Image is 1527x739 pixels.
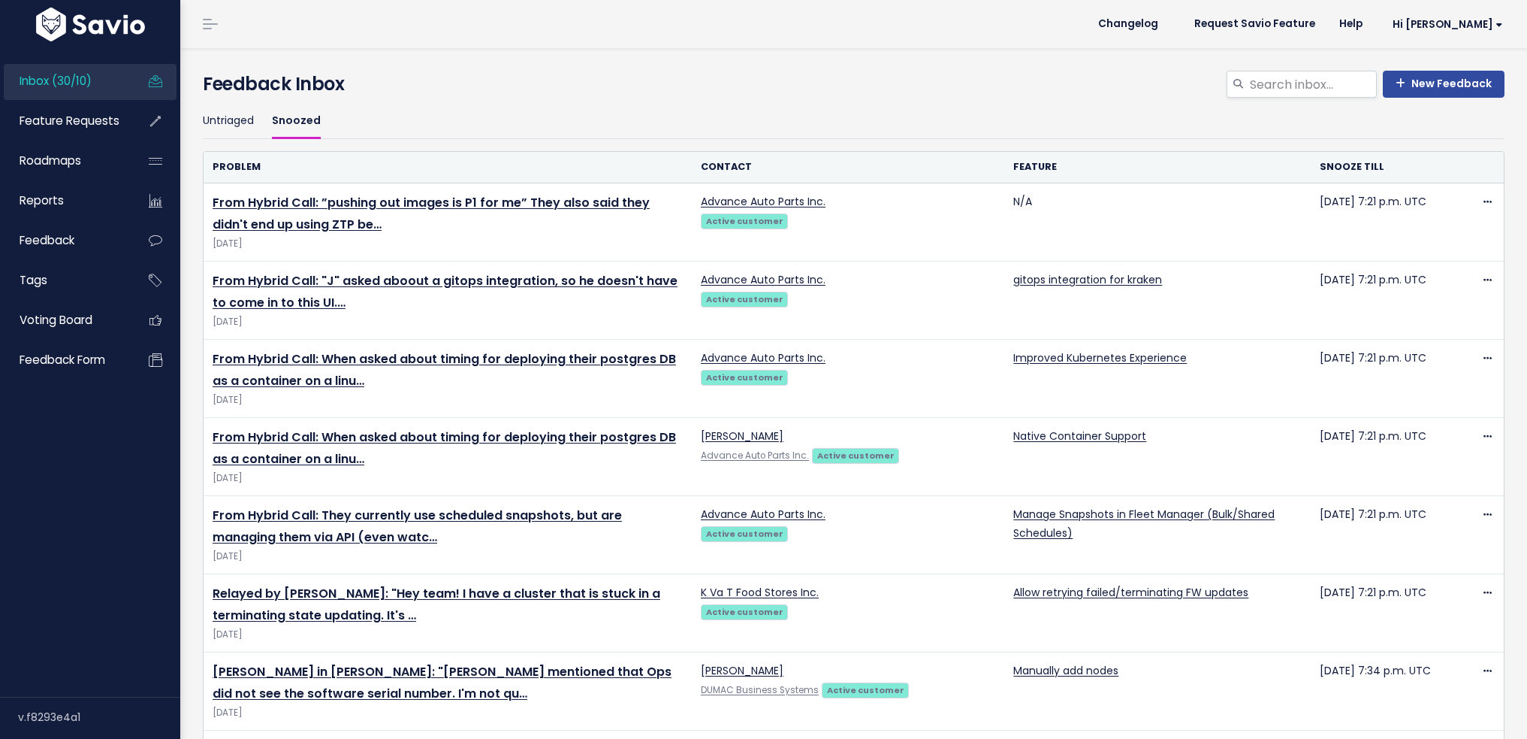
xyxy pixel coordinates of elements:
[4,104,125,138] a: Feature Requests
[827,684,904,696] strong: Active customer
[706,528,783,540] strong: Active customer
[706,293,783,305] strong: Active customer
[213,705,683,721] span: [DATE]
[706,606,783,618] strong: Active customer
[203,104,1504,139] ul: Filter feature requests
[1375,13,1515,36] a: Hi [PERSON_NAME]
[701,194,825,209] a: Advance Auto Parts Inc.
[1013,585,1248,600] a: Allow retrying failed/terminating FW updates
[1311,183,1441,262] td: [DATE] 7:21 p.m. UTC
[1327,13,1375,35] a: Help
[1098,19,1158,29] span: Changelog
[1013,272,1162,287] a: gitops integration for kraken
[213,585,660,624] a: Relayed by [PERSON_NAME]: "Hey team! I have a cluster that is stuck in a terminating state updati...
[706,215,783,227] strong: Active customer
[1013,663,1118,678] a: Manually add nodes
[213,392,683,408] span: [DATE]
[812,447,899,462] a: Active customer
[204,152,692,183] th: Problem
[1182,13,1327,35] a: Request Savio Feature
[213,429,676,468] a: From Hybrid Call: When asked about timing for deploying their postgres DB as a container on a linu…
[1311,262,1441,340] td: [DATE] 7:21 p.m. UTC
[1311,418,1441,496] td: [DATE] 7:21 p.m. UTC
[701,684,819,696] a: DUMAC Business Systems
[1013,507,1275,541] a: Manage Snapshots in Fleet Manager (Bulk/Shared Schedules)
[701,272,825,287] a: Advance Auto Parts Inc.
[1383,71,1504,98] a: New Feedback
[4,303,125,338] a: Voting Board
[20,113,119,129] span: Feature Requests
[20,232,74,248] span: Feedback
[701,450,809,462] a: Advance Auto Parts Inc.
[213,314,683,330] span: [DATE]
[1311,152,1441,183] th: Snooze till
[1013,350,1187,365] a: Improved Kubernetes Experience
[1311,574,1441,653] td: [DATE] 7:21 p.m. UTC
[701,507,825,522] a: Advance Auto Parts Inc.
[701,604,788,619] a: Active customer
[1311,496,1441,574] td: [DATE] 7:21 p.m. UTC
[701,350,825,365] a: Advance Auto Parts Inc.
[203,71,1504,98] h4: Feedback Inbox
[213,236,683,252] span: [DATE]
[1311,340,1441,418] td: [DATE] 7:21 p.m. UTC
[701,585,819,600] a: K Va T Food Stores Inc.
[822,682,909,697] a: Active customer
[32,8,149,41] img: logo-white.9d6f32f41409.svg
[701,369,788,384] a: Active customer
[1013,429,1146,444] a: Native Container Support
[20,272,47,288] span: Tags
[4,144,125,178] a: Roadmaps
[4,223,125,258] a: Feedback
[4,183,125,218] a: Reports
[213,507,622,546] a: From Hybrid Call: They currently use scheduled snapshots, but are managing them via API (even watc…
[4,343,125,377] a: Feedback form
[4,263,125,298] a: Tags
[213,663,671,702] a: [PERSON_NAME] in [PERSON_NAME]: "[PERSON_NAME] mentioned that Ops did not see the software serial...
[701,291,788,306] a: Active customer
[692,152,1004,183] th: Contact
[20,153,81,168] span: Roadmaps
[20,352,105,368] span: Feedback form
[213,194,650,233] a: From Hybrid Call: ”pushing out images is P1 for me” They also said they didn't end up using ZTP be…
[817,450,895,462] strong: Active customer
[1311,653,1441,731] td: [DATE] 7:34 p.m. UTC
[701,663,783,678] a: [PERSON_NAME]
[18,698,180,737] div: v.f8293e4a1
[1393,19,1503,30] span: Hi [PERSON_NAME]
[1004,152,1311,183] th: Feature
[1248,71,1377,98] input: Search inbox...
[213,549,683,565] span: [DATE]
[701,213,788,228] a: Active customer
[4,64,125,98] a: Inbox (30/10)
[213,272,677,311] a: From Hybrid Call: "J" asked aboout a gitops integration, so he doesn't have to come in to this UI.…
[20,192,64,208] span: Reports
[203,104,254,139] a: Untriaged
[1004,183,1311,262] td: N/A
[20,73,92,89] span: Inbox (30/10)
[701,429,783,444] a: [PERSON_NAME]
[213,627,683,643] span: [DATE]
[213,471,683,486] span: [DATE]
[272,104,321,139] a: Snoozed
[701,525,788,541] a: Active customer
[706,371,783,383] strong: Active customer
[20,312,92,328] span: Voting Board
[213,350,676,389] a: From Hybrid Call: When asked about timing for deploying their postgres DB as a container on a linu…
